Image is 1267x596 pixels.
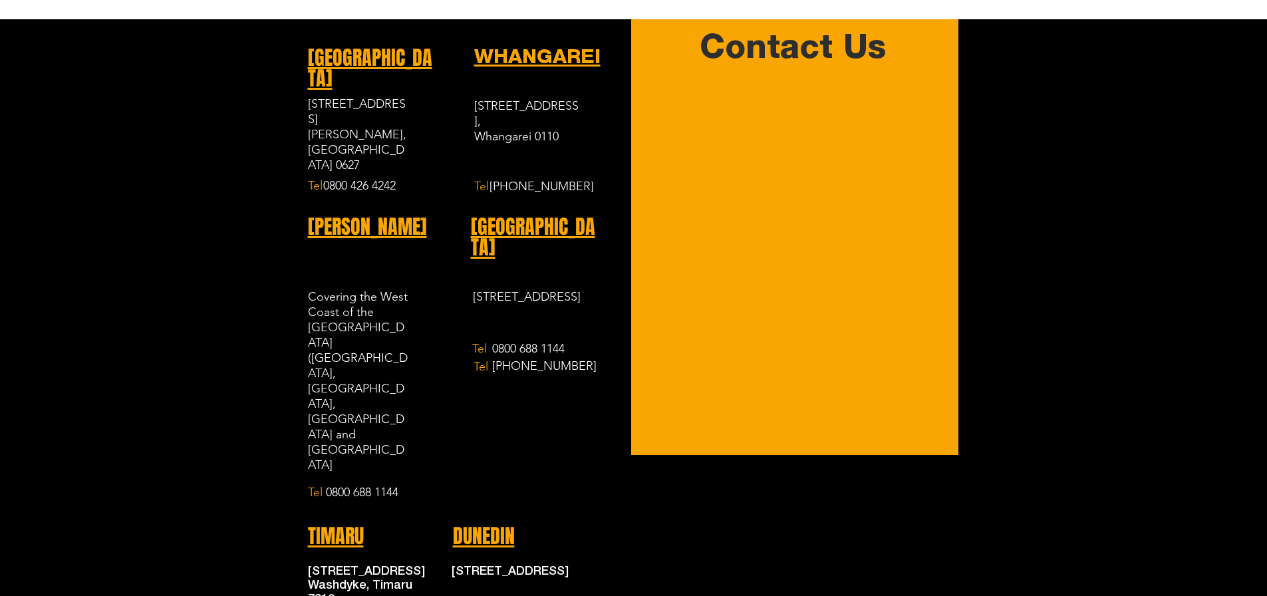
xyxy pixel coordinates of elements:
span: [STREET_ADDRESS] [474,98,579,128]
a: WHANGAREI [474,44,601,68]
span: Tel [472,341,487,356]
span: Tel [308,178,323,193]
a: 0800 688 1144 [492,344,565,355]
a: [PERSON_NAME] [308,216,427,239]
span: [GEOGRAPHIC_DATA] 0627 [308,142,404,172]
a: TIMARU [308,525,364,549]
span: Tel [474,359,488,374]
span: 0800 426 4242 [323,178,396,193]
iframe: Embedded Content [652,96,939,532]
span: [PERSON_NAME] [308,212,427,241]
span: 0800 688 1144 [326,485,398,500]
a: 0800 688 1144 [326,488,398,498]
span: [STREET_ADDRESS][PERSON_NAME], [308,96,406,142]
a: 0800 426 4242 [323,181,396,192]
span: , [478,114,481,128]
span: Tel [308,485,323,500]
span: Covering the West Coast of the [GEOGRAPHIC_DATA] ([GEOGRAPHIC_DATA], [GEOGRAPHIC_DATA], [GEOGRAPH... [308,289,408,472]
a: DUNEDIN [453,525,515,549]
span: TIMARU [308,521,364,551]
a: [GEOGRAPHIC_DATA] [471,216,595,260]
span: Whangarei 0110 [474,129,559,144]
span: 0800 688 1144 [492,341,565,356]
span: [GEOGRAPHIC_DATA] [308,43,432,93]
a: [PHONE_NUMBER] [492,361,597,372]
a: [PHONE_NUMBER] [490,182,594,192]
h2: Contact Us [647,28,939,65]
span: [STREET_ADDRESS] [452,566,569,577]
a: [GEOGRAPHIC_DATA] [308,47,432,91]
span: [PHONE_NUMBER] [490,179,594,194]
span: Tel [474,179,489,194]
span: [STREET_ADDRESS] [473,289,581,304]
span: DUNEDIN [453,521,515,551]
span: [GEOGRAPHIC_DATA] [471,212,595,262]
span: [PHONE_NUMBER] [492,359,597,373]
